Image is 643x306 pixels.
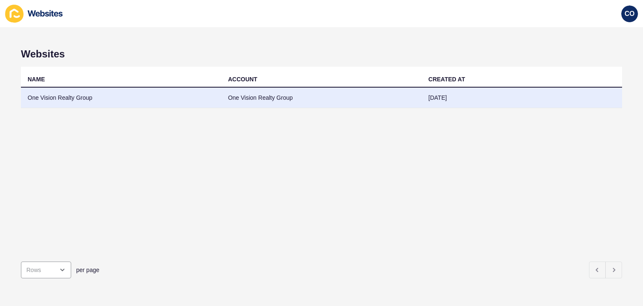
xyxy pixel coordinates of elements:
[221,88,422,108] td: One Vision Realty Group
[422,88,622,108] td: [DATE]
[28,75,45,83] div: NAME
[428,75,465,83] div: CREATED AT
[228,75,257,83] div: ACCOUNT
[21,48,622,60] h1: Websites
[21,262,71,278] div: open menu
[625,10,635,18] span: CO
[21,88,221,108] td: One Vision Realty Group
[76,266,99,274] span: per page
